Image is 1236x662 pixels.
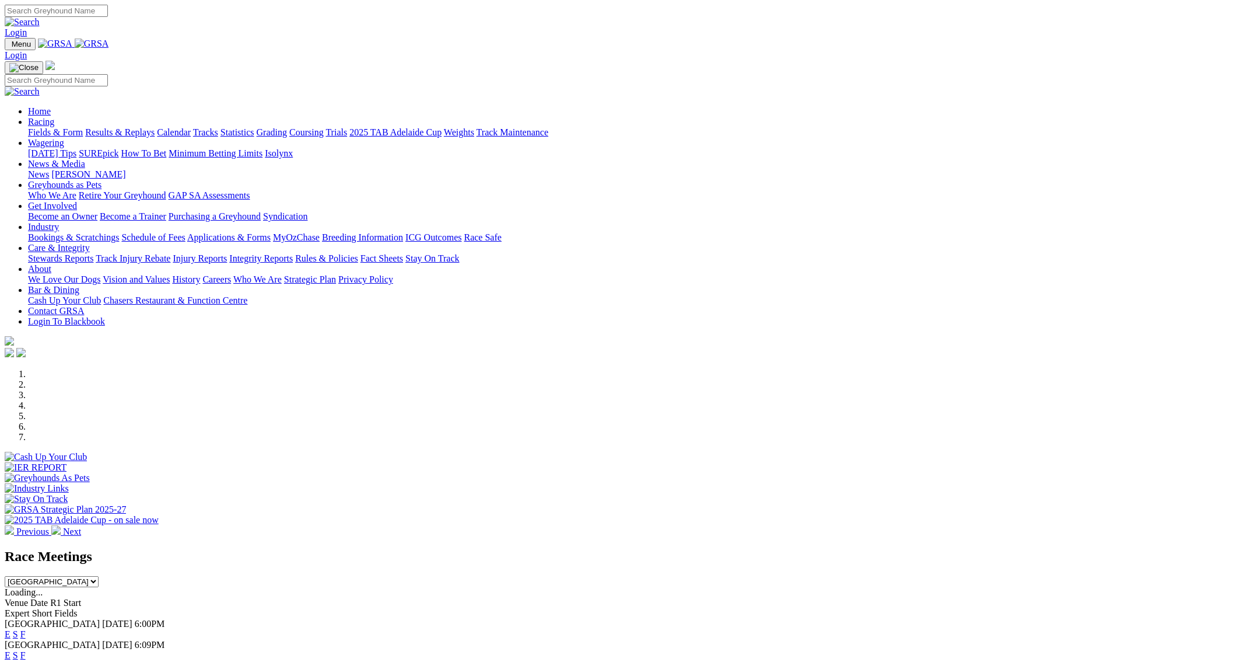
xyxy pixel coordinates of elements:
[5,61,43,74] button: Toggle navigation
[5,650,10,660] a: E
[38,39,72,49] img: GRSA
[63,527,81,536] span: Next
[28,180,101,190] a: Greyhounds as Pets
[5,74,108,86] input: Search
[121,232,185,242] a: Schedule of Fees
[28,148,76,158] a: [DATE] Tips
[5,27,27,37] a: Login
[5,462,66,473] img: IER REPORT
[28,274,1231,285] div: About
[295,253,358,263] a: Rules & Policies
[100,211,166,221] a: Become a Trainer
[28,243,90,253] a: Care & Integrity
[9,63,38,72] img: Close
[16,348,26,357] img: twitter.svg
[193,127,218,137] a: Tracks
[28,159,85,169] a: News & Media
[28,316,105,326] a: Login To Blackbook
[28,253,1231,264] div: Care & Integrity
[13,650,18,660] a: S
[28,201,77,211] a: Get Involved
[265,148,293,158] a: Isolynx
[28,253,93,263] a: Stewards Reports
[20,629,26,639] a: F
[103,295,247,305] a: Chasers Restaurant & Function Centre
[28,295,101,305] a: Cash Up Your Club
[284,274,336,284] a: Strategic Plan
[28,306,84,316] a: Contact GRSA
[135,619,165,629] span: 6:00PM
[135,640,165,650] span: 6:09PM
[103,274,170,284] a: Vision and Values
[28,211,1231,222] div: Get Involved
[28,169,1231,180] div: News & Media
[169,148,262,158] a: Minimum Betting Limits
[5,348,14,357] img: facebook.svg
[5,452,87,462] img: Cash Up Your Club
[79,148,118,158] a: SUREpick
[5,5,108,17] input: Search
[28,106,51,116] a: Home
[28,117,54,127] a: Racing
[51,527,81,536] a: Next
[28,127,83,137] a: Fields & Form
[75,39,109,49] img: GRSA
[263,211,307,221] a: Syndication
[5,17,40,27] img: Search
[322,232,403,242] a: Breeding Information
[85,127,155,137] a: Results & Replays
[28,169,49,179] a: News
[28,211,97,221] a: Become an Owner
[202,274,231,284] a: Careers
[102,619,132,629] span: [DATE]
[28,190,1231,201] div: Greyhounds as Pets
[464,232,501,242] a: Race Safe
[257,127,287,137] a: Grading
[28,264,51,274] a: About
[5,473,90,483] img: Greyhounds As Pets
[28,274,100,284] a: We Love Our Dogs
[289,127,324,137] a: Coursing
[32,608,52,618] span: Short
[28,232,1231,243] div: Industry
[5,587,43,597] span: Loading...
[325,127,347,137] a: Trials
[233,274,282,284] a: Who We Are
[5,629,10,639] a: E
[28,285,79,295] a: Bar & Dining
[54,608,77,618] span: Fields
[96,253,170,263] a: Track Injury Rebate
[477,127,548,137] a: Track Maintenance
[28,127,1231,138] div: Racing
[28,148,1231,159] div: Wagering
[444,127,474,137] a: Weights
[220,127,254,137] a: Statistics
[5,525,14,535] img: chevron-left-pager-white.svg
[102,640,132,650] span: [DATE]
[5,619,100,629] span: [GEOGRAPHIC_DATA]
[5,527,51,536] a: Previous
[187,232,271,242] a: Applications & Forms
[5,608,30,618] span: Expert
[50,598,81,608] span: R1 Start
[273,232,320,242] a: MyOzChase
[360,253,403,263] a: Fact Sheets
[405,232,461,242] a: ICG Outcomes
[229,253,293,263] a: Integrity Reports
[349,127,442,137] a: 2025 TAB Adelaide Cup
[20,650,26,660] a: F
[28,295,1231,306] div: Bar & Dining
[5,483,69,494] img: Industry Links
[405,253,459,263] a: Stay On Track
[121,148,167,158] a: How To Bet
[12,40,31,48] span: Menu
[28,138,64,148] a: Wagering
[169,190,250,200] a: GAP SA Assessments
[5,598,28,608] span: Venue
[5,86,40,97] img: Search
[157,127,191,137] a: Calendar
[5,38,36,50] button: Toggle navigation
[173,253,227,263] a: Injury Reports
[30,598,48,608] span: Date
[169,211,261,221] a: Purchasing a Greyhound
